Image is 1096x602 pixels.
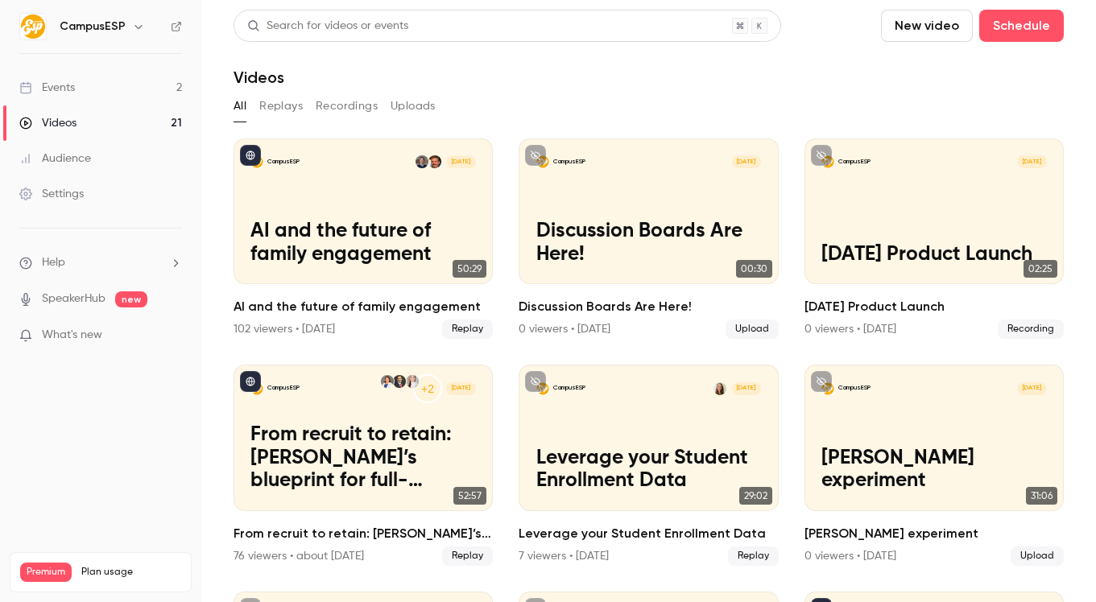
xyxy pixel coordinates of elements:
[247,18,408,35] div: Search for videos or events
[234,68,284,87] h1: Videos
[19,80,75,96] div: Events
[732,382,762,395] span: [DATE]
[60,19,126,35] h6: CampusESP
[979,10,1064,42] button: Schedule
[19,115,77,131] div: Videos
[19,186,84,202] div: Settings
[19,150,91,167] div: Audience
[1024,260,1057,278] span: 02:25
[20,14,46,39] img: CampusESP
[42,254,65,271] span: Help
[838,158,871,167] p: CampusESP
[234,548,364,564] div: 76 viewers • about [DATE]
[234,138,493,339] a: AI and the future of family engagementCampusESPJames BrightDave Becker[DATE]AI and the future of ...
[519,365,778,565] li: Leverage your Student Enrollment Data
[19,254,182,271] li: help-dropdown-opener
[804,138,1064,339] li: September 2025 Product Launch
[519,297,778,316] h2: Discussion Boards Are Here!
[519,321,610,337] div: 0 viewers • [DATE]
[713,382,726,395] img: Mairin Matthews
[804,365,1064,565] li: Allison experiment
[519,548,609,564] div: 7 viewers • [DATE]
[811,145,832,166] button: unpublished
[1017,382,1047,395] span: [DATE]
[442,546,493,566] span: Replay
[42,291,105,307] a: SpeakerHub
[234,297,493,316] h2: AI and the future of family engagement
[81,566,181,579] span: Plan usage
[519,365,778,565] a: Leverage your Student Enrollment DataCampusESPMairin Matthews[DATE]Leverage your Student Enrollme...
[267,158,300,167] p: CampusESP
[267,384,300,393] p: CampusESP
[519,138,778,339] a: Discussion Boards Are Here!CampusESP[DATE]Discussion Boards Are Here!00:30Discussion Boards Are H...
[316,93,378,119] button: Recordings
[250,424,476,493] p: From recruit to retain: [PERSON_NAME]’s blueprint for full-lifecycle family engagement
[234,524,493,543] h2: From recruit to retain: [PERSON_NAME]’s blueprint for full-lifecycle family engagement
[234,138,493,339] li: AI and the future of family engagement
[234,365,493,565] li: From recruit to retain: FAU’s blueprint for full-lifecycle family engagement
[428,155,441,168] img: James Bright
[519,138,778,339] li: Discussion Boards Are Here!
[553,384,585,393] p: CampusESP
[413,374,442,403] div: +2
[998,320,1064,339] span: Recording
[453,487,486,505] span: 52:57
[1011,546,1064,566] span: Upload
[453,260,486,278] span: 50:29
[442,320,493,339] span: Replay
[240,371,261,392] button: published
[525,371,546,392] button: unpublished
[42,327,102,344] span: What's new
[804,524,1064,543] h2: [PERSON_NAME] experiment
[406,375,419,388] img: Jordan DiPentima
[1017,155,1047,168] span: [DATE]
[525,145,546,166] button: unpublished
[881,10,973,42] button: New video
[393,375,406,388] img: Joel Vander Horst
[519,524,778,543] h2: Leverage your Student Enrollment Data
[811,371,832,392] button: unpublished
[381,375,394,388] img: Maura Flaschner
[536,221,762,267] p: Discussion Boards Are Here!
[804,297,1064,316] h2: [DATE] Product Launch
[446,382,476,395] span: [DATE]
[804,138,1064,339] a: September 2025 Product LaunchCampusESP[DATE][DATE] Product Launch02:25[DATE] Product Launch0 view...
[1026,487,1057,505] span: 31:06
[536,447,762,494] p: Leverage your Student Enrollment Data
[416,155,428,168] img: Dave Becker
[446,155,476,168] span: [DATE]
[821,447,1047,494] p: [PERSON_NAME] experiment
[804,321,896,337] div: 0 viewers • [DATE]
[732,155,762,168] span: [DATE]
[739,487,772,505] span: 29:02
[234,10,1064,592] section: Videos
[726,320,779,339] span: Upload
[234,365,493,565] a: From recruit to retain: FAU’s blueprint for full-lifecycle family engagementCampusESP+2Jordan DiP...
[259,93,303,119] button: Replays
[20,563,72,582] span: Premium
[553,158,585,167] p: CampusESP
[391,93,436,119] button: Uploads
[838,384,871,393] p: CampusESP
[115,291,147,307] span: new
[804,365,1064,565] a: Allison experimentCampusESP[DATE][PERSON_NAME] experiment31:06[PERSON_NAME] experiment0 viewers •...
[250,221,476,267] p: AI and the future of family engagement
[804,548,896,564] div: 0 viewers • [DATE]
[234,321,335,337] div: 102 viewers • [DATE]
[736,260,772,278] span: 00:30
[728,546,779,566] span: Replay
[234,93,246,119] button: All
[240,145,261,166] button: published
[821,244,1047,267] p: [DATE] Product Launch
